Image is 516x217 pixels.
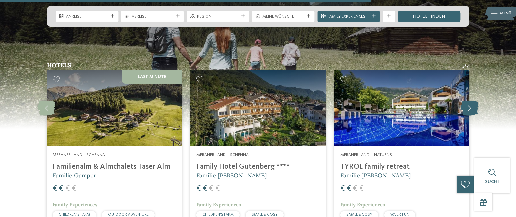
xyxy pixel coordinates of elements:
span: Meraner Land – Schenna [196,153,249,157]
span: SMALL & COSY [252,213,278,217]
span: Hotels [47,61,71,69]
span: € [215,185,220,193]
span: € [353,185,358,193]
span: Suche [485,179,499,184]
span: € [72,185,76,193]
a: Hotel finden [398,11,460,22]
span: € [53,185,57,193]
span: Familie [PERSON_NAME] [340,172,411,179]
span: SMALL & COSY [346,213,372,217]
span: € [196,185,201,193]
span: Meraner Land – Naturns [340,153,392,157]
span: Familie Gamper [53,172,96,179]
span: € [203,185,207,193]
span: Family Experiences [340,202,385,208]
span: € [347,185,351,193]
span: Familie [PERSON_NAME] [196,172,267,179]
span: € [209,185,214,193]
span: / [464,62,466,69]
span: Family Experiences [53,202,97,208]
span: WATER FUN [390,213,409,217]
span: Family Experiences [196,202,241,208]
span: Region [197,14,239,20]
span: € [340,185,345,193]
span: Meraner Land – Schenna [53,153,105,157]
span: € [59,185,64,193]
img: Family Hotel Gutenberg **** [190,70,325,146]
span: Abreise [132,14,173,20]
span: € [65,185,70,193]
img: Familienhotels in Meran – Abwechslung pur! [47,70,182,146]
span: Meine Wünsche [262,14,304,20]
span: OUTDOOR ADVENTURE [108,213,149,217]
span: CHILDREN’S FARM [59,213,90,217]
span: € [359,185,364,193]
span: CHILDREN’S FARM [202,213,234,217]
span: Anreise [66,14,108,20]
span: Family Experiences [328,14,369,20]
h4: TYROL family retreat [340,162,463,171]
span: 5 [462,62,464,69]
img: Familien Wellness Residence Tyrol **** [334,70,469,146]
h4: Familienalm & Almchalets Taser Alm [53,162,176,171]
span: 7 [466,62,469,69]
h4: Family Hotel Gutenberg **** [196,162,319,171]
